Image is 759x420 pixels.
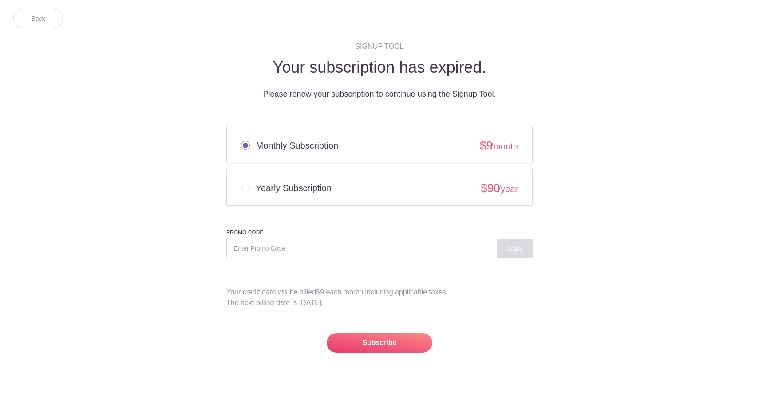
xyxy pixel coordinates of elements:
button: Subscribe [327,333,432,353]
h5: SIGNUP TOOL [226,42,533,51]
span: $9 [480,139,493,152]
div: /month [480,139,518,153]
input: Enter Promo Code [226,239,490,258]
h1: Your subscription has expired. [226,59,533,75]
span: $9 each month, [316,288,365,296]
span: $90 [481,181,500,195]
p: Please renew your subscription to continue using the Signup Tool. [226,89,533,99]
a: Back [13,9,63,28]
span: Yearly Subscription [256,183,332,193]
div: /year [481,181,518,196]
div: Your credit card will be billed including applicable taxes. The next billing date is [DATE]. [226,287,533,308]
label: promo code [226,229,263,236]
span: Monthly Subscription [256,141,339,150]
